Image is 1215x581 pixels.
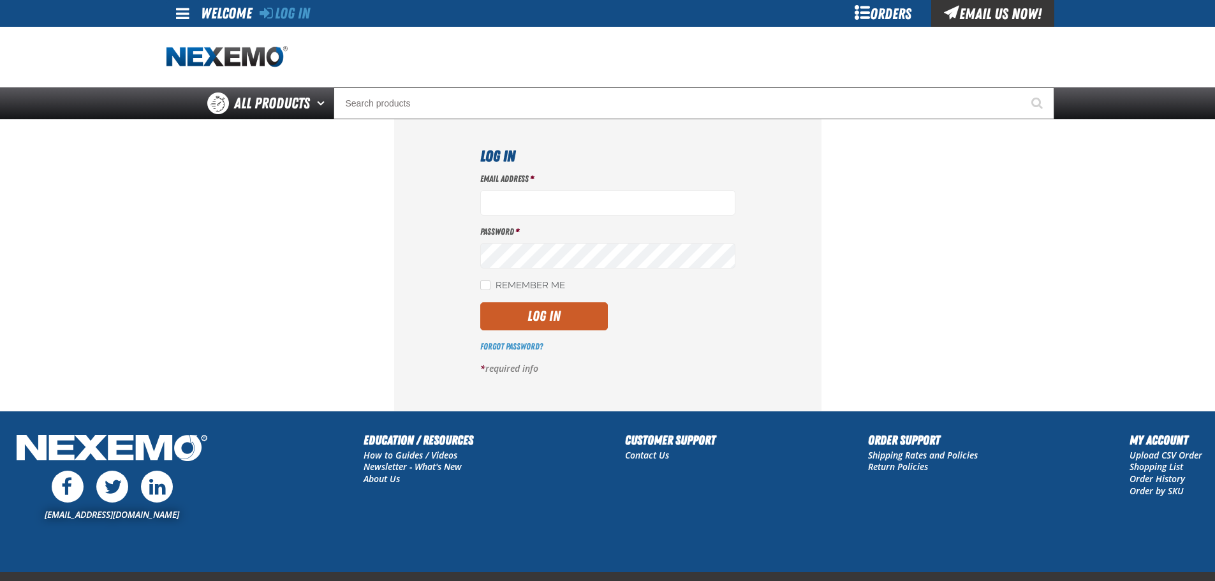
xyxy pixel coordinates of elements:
[334,87,1054,119] input: Search
[480,363,735,375] p: required info
[1130,485,1184,497] a: Order by SKU
[480,226,735,238] label: Password
[480,145,735,168] h1: Log In
[1130,460,1183,473] a: Shopping List
[1130,430,1202,450] h2: My Account
[364,460,462,473] a: Newsletter - What's New
[625,430,716,450] h2: Customer Support
[868,449,978,461] a: Shipping Rates and Policies
[1130,449,1202,461] a: Upload CSV Order
[868,460,928,473] a: Return Policies
[260,4,310,22] a: Log In
[480,341,543,351] a: Forgot Password?
[364,473,400,485] a: About Us
[13,430,211,468] img: Nexemo Logo
[480,280,490,290] input: Remember Me
[480,302,608,330] button: Log In
[313,87,334,119] button: Open All Products pages
[166,46,288,68] a: Home
[1022,87,1054,119] button: Start Searching
[364,449,457,461] a: How to Guides / Videos
[868,430,978,450] h2: Order Support
[480,280,565,292] label: Remember Me
[625,449,669,461] a: Contact Us
[364,430,473,450] h2: Education / Resources
[234,92,310,115] span: All Products
[1130,473,1185,485] a: Order History
[45,508,179,520] a: [EMAIL_ADDRESS][DOMAIN_NAME]
[480,173,735,185] label: Email Address
[166,46,288,68] img: Nexemo logo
